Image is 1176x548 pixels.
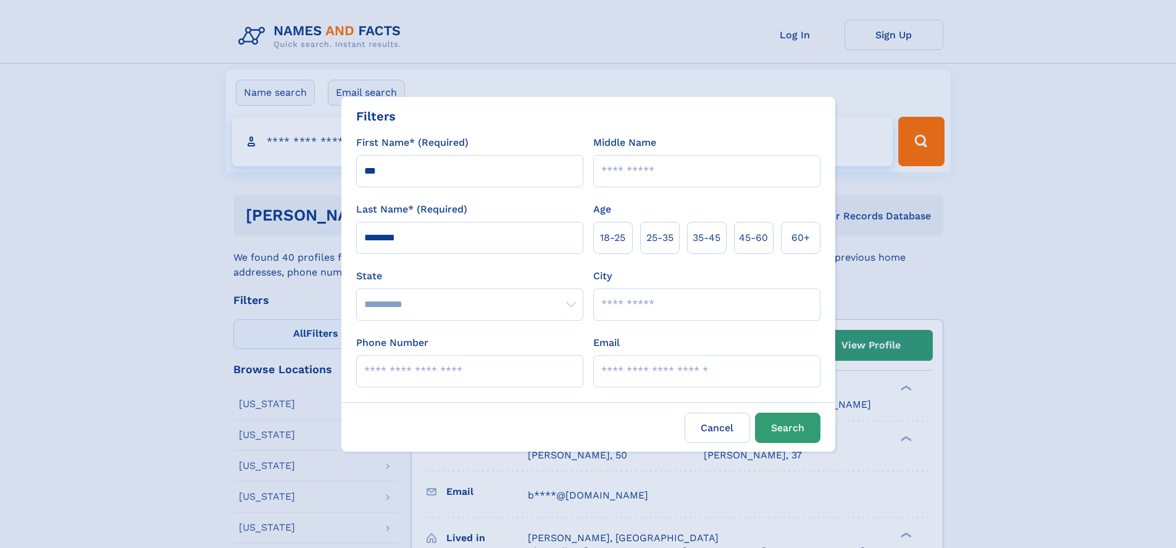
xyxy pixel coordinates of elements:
[356,107,396,125] div: Filters
[685,413,750,443] label: Cancel
[755,413,820,443] button: Search
[593,335,620,350] label: Email
[356,335,428,350] label: Phone Number
[646,230,673,245] span: 25‑35
[356,202,467,217] label: Last Name* (Required)
[600,230,625,245] span: 18‑25
[593,269,612,284] label: City
[693,230,720,245] span: 35‑45
[593,135,656,150] label: Middle Name
[356,135,469,150] label: First Name* (Required)
[356,269,583,284] label: State
[791,230,810,245] span: 60+
[739,230,768,245] span: 45‑60
[593,202,611,217] label: Age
